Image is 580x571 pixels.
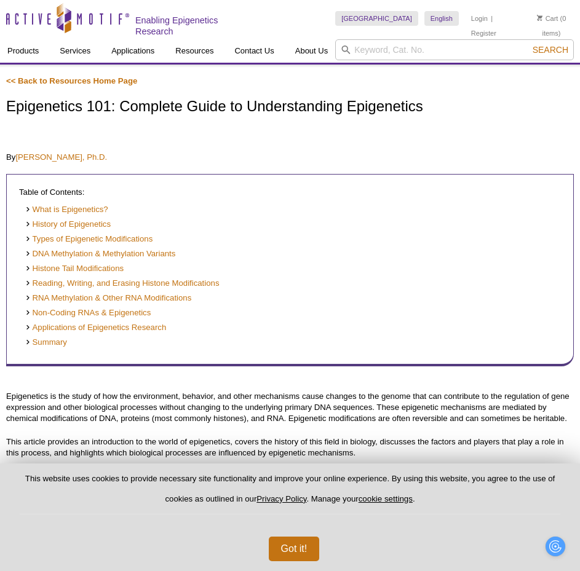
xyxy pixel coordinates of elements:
span: Search [533,45,568,55]
a: [PERSON_NAME], Ph.D. [15,152,107,162]
a: Register [471,29,496,37]
p: Table of Contents: [19,187,561,198]
a: Services [52,39,98,63]
a: About Us [288,39,335,63]
p: Epigenetics is the study of how the environment, behavior, and other mechanisms cause changes to ... [6,391,574,424]
a: Login [471,14,488,23]
h1: Epigenetics 101: Complete Guide to Understanding Epigenetics [6,98,574,116]
a: Applications of Epigenetics Research [25,322,166,334]
a: << Back to Resources Home Page [6,76,137,85]
button: cookie settings [359,494,413,503]
a: Resources [168,39,221,63]
a: Reading, Writing, and Erasing Histone Modifications [25,278,219,289]
button: Search [529,44,572,55]
button: Got it! [269,537,320,561]
li: (0 items) [529,11,574,41]
a: RNA Methylation & Other RNA Modifications [25,293,191,304]
p: This article provides an introduction to the world of epigenetics, covers the history of this fie... [6,436,574,459]
img: Your Cart [537,15,542,21]
h2: Enabling Epigenetics Research [135,15,249,37]
p: By [6,152,574,163]
a: Summary [25,337,67,349]
a: [GEOGRAPHIC_DATA] [335,11,418,26]
a: Privacy Policy [256,494,306,503]
a: History of Epigenetics [25,219,111,230]
a: Non-Coding RNAs & Epigenetics [25,307,151,319]
a: Cart [537,14,558,23]
li: | [491,11,493,26]
a: Contact Us [227,39,281,63]
a: Types of Epigenetic Modifications [25,234,153,245]
p: This website uses cookies to provide necessary site functionality and improve your online experie... [20,473,560,514]
a: What is Epigenetics? [25,204,108,216]
a: DNA Methylation & Methylation Variants [25,248,175,260]
input: Keyword, Cat. No. [335,39,574,60]
a: Histone Tail Modifications [25,263,124,275]
a: Applications [104,39,162,63]
a: English [424,11,459,26]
